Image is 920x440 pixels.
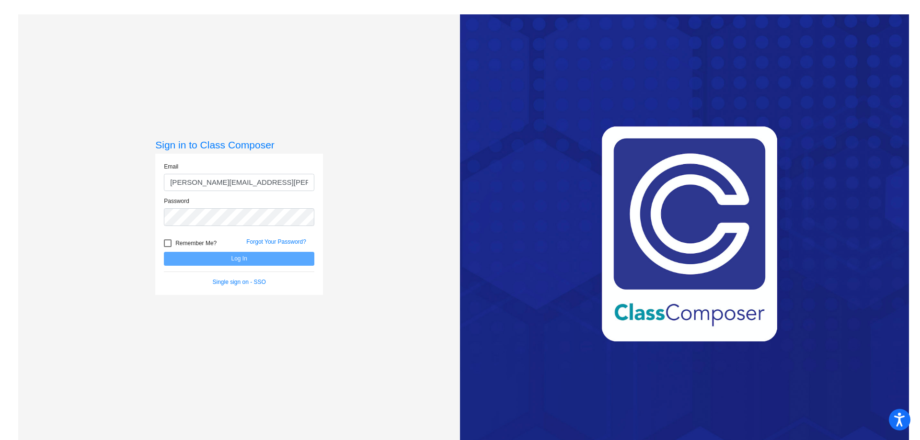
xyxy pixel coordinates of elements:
[164,197,189,205] label: Password
[246,238,306,245] a: Forgot Your Password?
[164,252,314,266] button: Log In
[213,279,266,285] a: Single sign on - SSO
[155,139,323,151] h3: Sign in to Class Composer
[164,162,178,171] label: Email
[175,237,217,249] span: Remember Me?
